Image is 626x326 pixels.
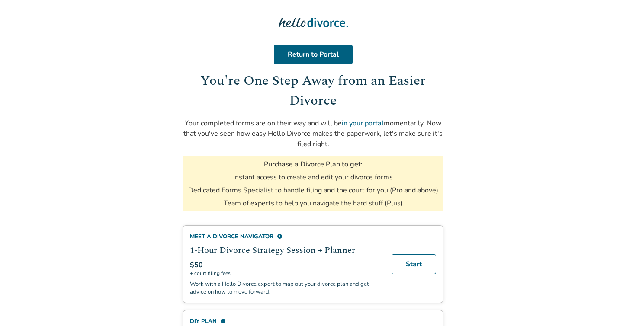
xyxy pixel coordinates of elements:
[190,317,350,325] div: DIY Plan
[183,118,443,149] p: Your completed forms are on their way and will be momentarily. Now that you've seen how easy Hell...
[190,260,203,270] span: $50
[220,318,226,324] span: info
[342,118,384,128] a: in your portal
[277,233,283,239] span: info
[392,254,436,274] a: Start
[190,244,381,257] h2: 1-Hour Divorce Strategy Session + Planner
[190,280,381,296] p: Work with a Hello Divorce expert to map out your divorce plan and get advice on how to move forward.
[190,270,381,277] span: + court filing fees
[279,14,348,31] img: Hello Divorce Logo
[188,185,438,195] li: Dedicated Forms Specialist to handle filing and the court for you (Pro and above)
[233,173,393,182] li: Instant access to create and edit your divorce forms
[583,284,626,326] iframe: Chat Widget
[224,198,403,208] li: Team of experts to help you navigate the hard stuff (Plus)
[264,160,363,169] h3: Purchase a Divorce Plan to get:
[190,233,381,240] div: Meet a divorce navigator
[274,45,353,64] a: Return to Portal
[183,71,443,111] h1: You're One Step Away from an Easier Divorce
